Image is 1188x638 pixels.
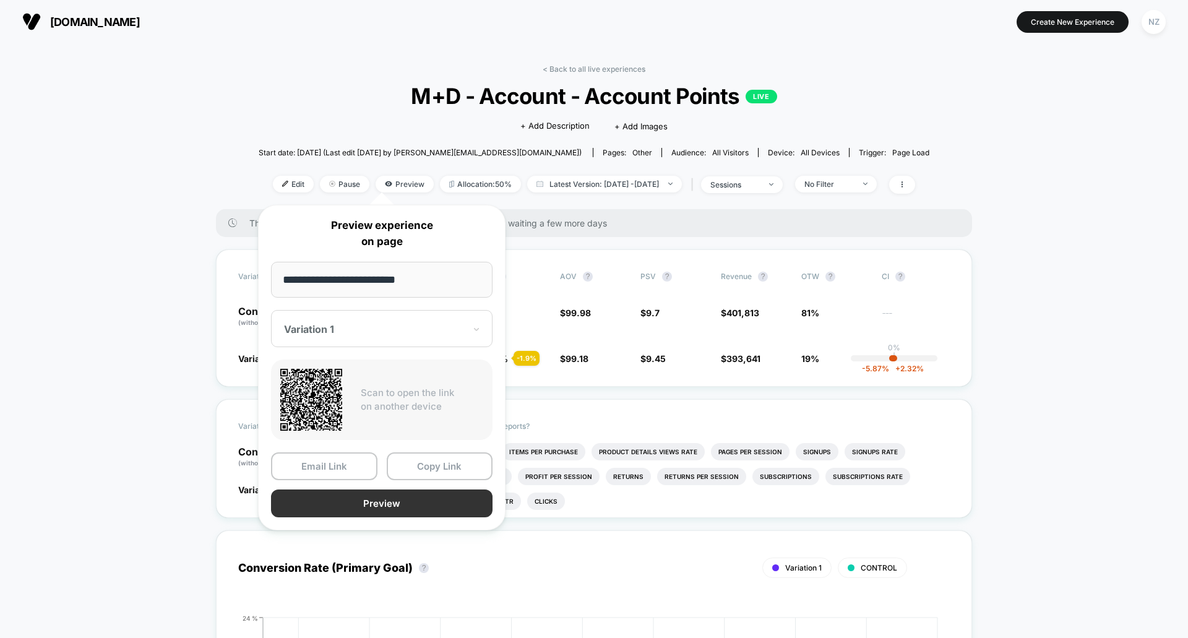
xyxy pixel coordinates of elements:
span: All Visitors [712,148,749,157]
span: CI [882,272,950,282]
span: Latest Version: [DATE] - [DATE] [527,176,682,192]
span: There are still no statistically significant results. We recommend waiting a few more days [249,218,947,228]
p: Preview experience on page [271,218,493,249]
p: Control [238,306,306,327]
img: edit [282,181,288,187]
span: 99.18 [566,353,588,364]
button: NZ [1138,9,1169,35]
p: 0% [888,343,900,352]
img: end [329,181,335,187]
li: Signups Rate [845,443,905,460]
span: 19% [801,353,819,364]
p: LIVE [746,90,777,103]
span: $ [560,353,588,364]
span: + Add Images [614,121,668,131]
button: Email Link [271,452,377,480]
span: PSV [640,272,656,281]
div: No Filter [804,179,854,189]
button: ? [583,272,593,282]
li: Items Per Purchase [502,443,585,460]
span: $ [721,353,760,364]
button: Create New Experience [1017,11,1129,33]
span: $ [640,353,666,364]
img: Visually logo [22,12,41,31]
span: 2.32 % [889,364,924,373]
div: NZ [1142,10,1166,34]
img: rebalance [449,181,454,188]
img: end [863,183,867,185]
button: Preview [271,489,493,517]
span: Variation 1 [238,353,282,364]
span: Device: [758,148,849,157]
span: $ [640,308,660,318]
span: Variation 1 [238,485,282,495]
img: end [668,183,673,185]
span: Variation [238,421,306,431]
span: Start date: [DATE] (Last edit [DATE] by [PERSON_NAME][EMAIL_ADDRESS][DOMAIN_NAME]) [259,148,582,157]
button: [DOMAIN_NAME] [19,12,144,32]
span: | [688,176,701,194]
p: Scan to open the link on another device [361,386,483,414]
div: Audience: [671,148,749,157]
button: ? [825,272,835,282]
div: Trigger: [859,148,929,157]
span: (without changes) [238,459,294,467]
span: CONTROL [861,563,897,572]
p: | [893,352,895,361]
span: (without changes) [238,319,294,326]
span: other [632,148,652,157]
a: < Back to all live experiences [543,64,645,74]
div: Pages: [603,148,652,157]
span: Revenue [721,272,752,281]
span: $ [560,308,591,318]
span: + [895,364,900,373]
span: --- [882,309,950,327]
span: Variation 1 [785,563,822,572]
li: Returns [606,468,651,485]
li: Signups [796,443,838,460]
span: OTW [801,272,869,282]
button: ? [419,563,429,573]
li: Returns Per Session [657,468,746,485]
button: ? [895,272,905,282]
span: + Add Description [520,120,590,132]
span: 81% [801,308,819,318]
span: Preview [376,176,434,192]
div: - 1.9 % [514,351,540,366]
span: 99.98 [566,308,591,318]
img: calendar [536,181,543,187]
p: Control [238,447,316,468]
button: Copy Link [387,452,493,480]
span: Variation [238,272,306,282]
li: Product Details Views Rate [592,443,705,460]
span: Page Load [892,148,929,157]
span: -5.87 % [862,364,889,373]
span: 9.7 [646,308,660,318]
span: all devices [801,148,840,157]
li: Pages Per Session [711,443,790,460]
p: Would like to see more reports? [420,421,950,431]
span: $ [721,308,759,318]
li: Subscriptions [752,468,819,485]
li: Profit Per Session [518,468,600,485]
span: 401,813 [726,308,759,318]
li: Subscriptions Rate [825,468,910,485]
span: Edit [273,176,314,192]
span: M+D - Account - Account Points [292,83,895,109]
span: AOV [560,272,577,281]
span: 9.45 [646,353,666,364]
span: Pause [320,176,369,192]
span: Allocation: 50% [440,176,521,192]
li: Clicks [527,493,565,510]
button: ? [758,272,768,282]
button: ? [662,272,672,282]
tspan: 24 % [243,614,258,621]
span: [DOMAIN_NAME] [50,15,140,28]
span: 393,641 [726,353,760,364]
img: end [769,183,773,186]
div: sessions [710,180,760,189]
